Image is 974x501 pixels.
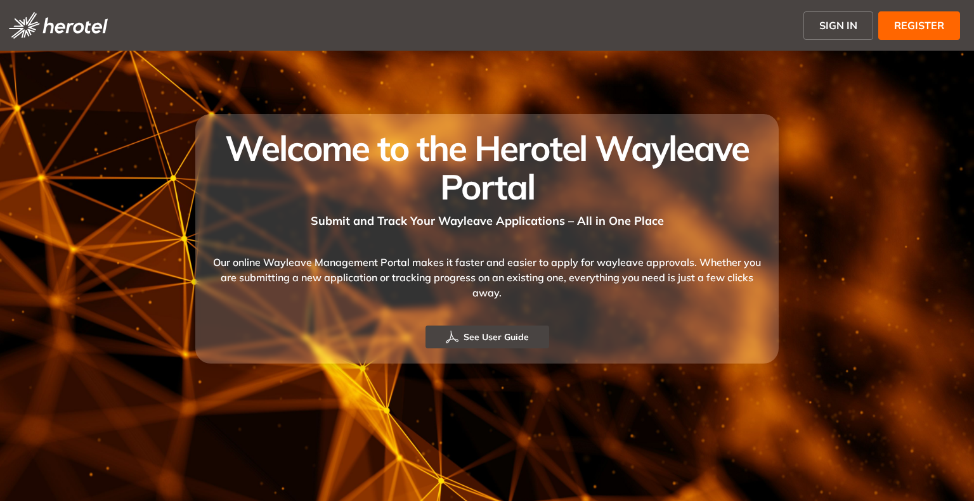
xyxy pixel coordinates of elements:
button: SIGN IN [803,11,873,40]
button: See User Guide [425,326,549,348]
span: SIGN IN [819,18,857,33]
div: Submit and Track Your Wayleave Applications – All in One Place [211,206,763,229]
button: REGISTER [878,11,960,40]
div: Our online Wayleave Management Portal makes it faster and easier to apply for wayleave approvals.... [211,229,763,326]
span: REGISTER [894,18,944,33]
span: Welcome to the Herotel Wayleave Portal [225,126,748,208]
img: logo [9,12,108,39]
span: See User Guide [464,330,529,344]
